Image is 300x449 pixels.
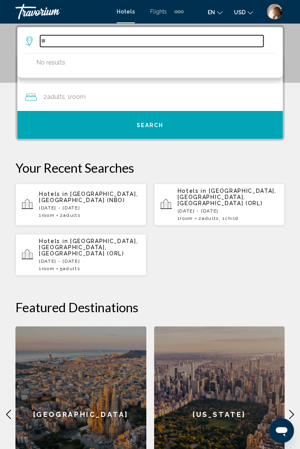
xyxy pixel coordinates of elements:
p: [DATE] - [DATE] [39,259,140,264]
span: Search [137,122,164,128]
span: , 1 [219,216,238,221]
p: [DATE] - [DATE] [39,205,140,211]
span: [GEOGRAPHIC_DATA], [GEOGRAPHIC_DATA], [GEOGRAPHIC_DATA] (ORL) [39,238,138,257]
a: Flights [150,9,167,15]
p: No results [36,57,65,68]
span: Hotels in [178,188,207,194]
span: , 1 [65,92,86,102]
button: Travelers: 2 adults, 0 children [17,83,283,111]
span: 1 [39,266,54,271]
span: [GEOGRAPHIC_DATA], [GEOGRAPHIC_DATA], [GEOGRAPHIC_DATA] (ORL) [178,188,276,206]
a: Travorium [15,4,109,19]
span: Adults [63,213,80,218]
img: Z [267,4,282,19]
p: [DATE] - [DATE] [178,208,279,214]
span: Hotels in [39,191,68,197]
span: Room [42,266,55,271]
span: 2 [44,92,65,102]
span: Adults [47,93,65,100]
span: en [208,9,215,15]
button: Search [17,111,283,139]
span: 2 [198,216,219,221]
span: Adults [63,266,80,271]
span: USD [234,9,246,15]
button: Change currency [234,7,253,18]
button: Hotels in [GEOGRAPHIC_DATA], [GEOGRAPHIC_DATA], [GEOGRAPHIC_DATA] (ORL)[DATE] - [DATE]1Room5Adults [15,233,146,276]
button: Hotels in [GEOGRAPHIC_DATA], [GEOGRAPHIC_DATA], [GEOGRAPHIC_DATA] (ORL)[DATE] - [DATE]1Room2Adult... [154,183,285,226]
span: Adults [202,216,219,221]
span: Hotels in [39,238,68,244]
iframe: Button to launch messaging window [269,418,294,443]
span: Room [180,216,193,221]
span: Child [225,216,238,221]
a: Hotels [117,9,135,15]
span: 1 [39,213,54,218]
span: Room [42,213,55,218]
span: [GEOGRAPHIC_DATA], [GEOGRAPHIC_DATA] (NBO) [39,191,138,203]
span: Room [70,93,86,100]
button: Extra navigation items [175,5,183,18]
button: Check in and out dates [25,55,275,83]
p: Your Recent Searches [15,160,285,175]
div: Search widget [17,27,283,139]
button: Change language [208,7,222,18]
span: 2 [60,213,80,218]
span: 1 [178,216,193,221]
button: User Menu [264,3,285,20]
h2: Featured Destinations [15,299,285,315]
button: Hotels in [GEOGRAPHIC_DATA], [GEOGRAPHIC_DATA] (NBO)[DATE] - [DATE]1Room2Adults [15,183,146,226]
span: 5 [60,266,80,271]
